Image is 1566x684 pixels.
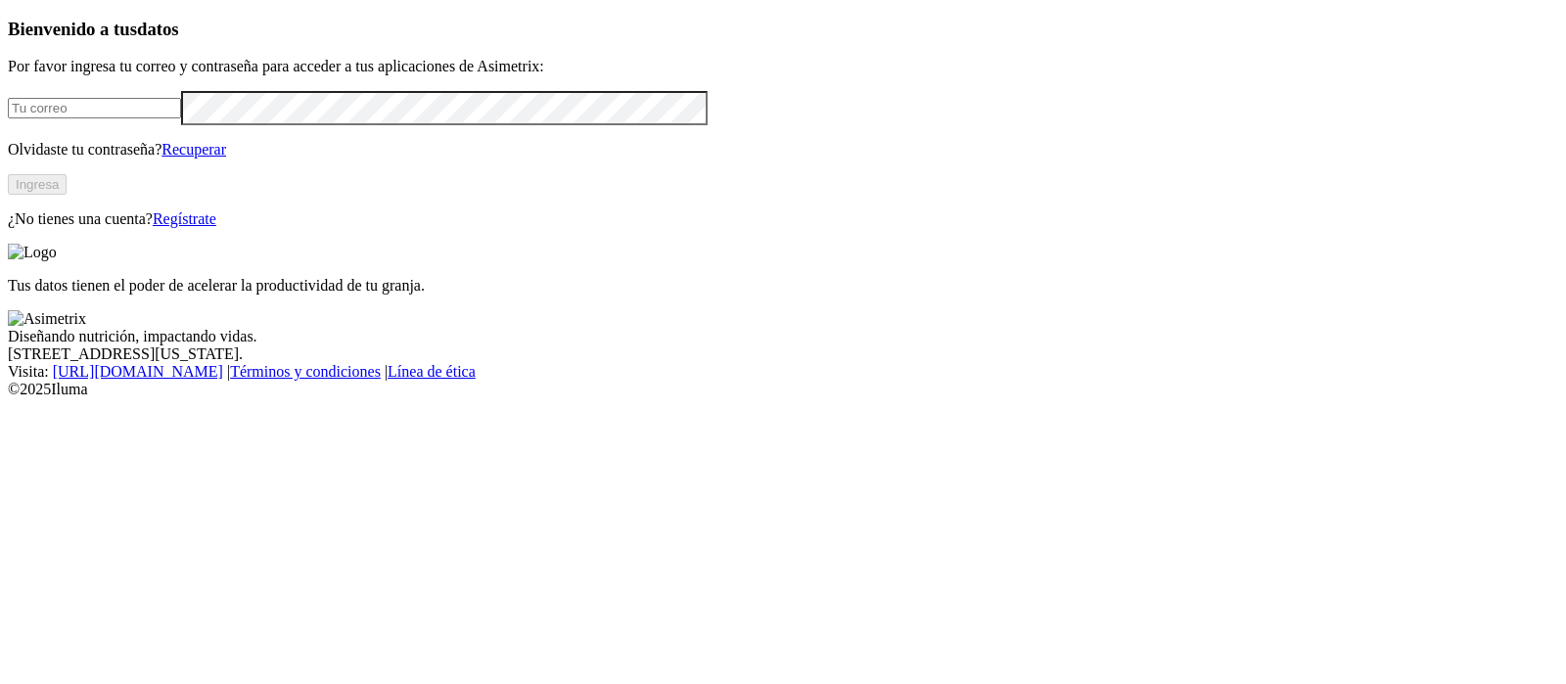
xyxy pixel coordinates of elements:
span: datos [137,19,179,39]
a: Línea de ética [388,363,476,380]
a: [URL][DOMAIN_NAME] [53,363,223,380]
a: Términos y condiciones [230,363,381,380]
h3: Bienvenido a tus [8,19,1558,40]
div: Visita : | | [8,363,1558,381]
button: Ingresa [8,174,67,195]
p: Olvidaste tu contraseña? [8,141,1558,159]
div: © 2025 Iluma [8,381,1558,398]
a: Recuperar [161,141,226,158]
p: Por favor ingresa tu correo y contraseña para acceder a tus aplicaciones de Asimetrix: [8,58,1558,75]
a: Regístrate [153,210,216,227]
img: Logo [8,244,57,261]
div: Diseñando nutrición, impactando vidas. [8,328,1558,345]
div: [STREET_ADDRESS][US_STATE]. [8,345,1558,363]
p: ¿No tienes una cuenta? [8,210,1558,228]
img: Asimetrix [8,310,86,328]
p: Tus datos tienen el poder de acelerar la productividad de tu granja. [8,277,1558,295]
input: Tu correo [8,98,181,118]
